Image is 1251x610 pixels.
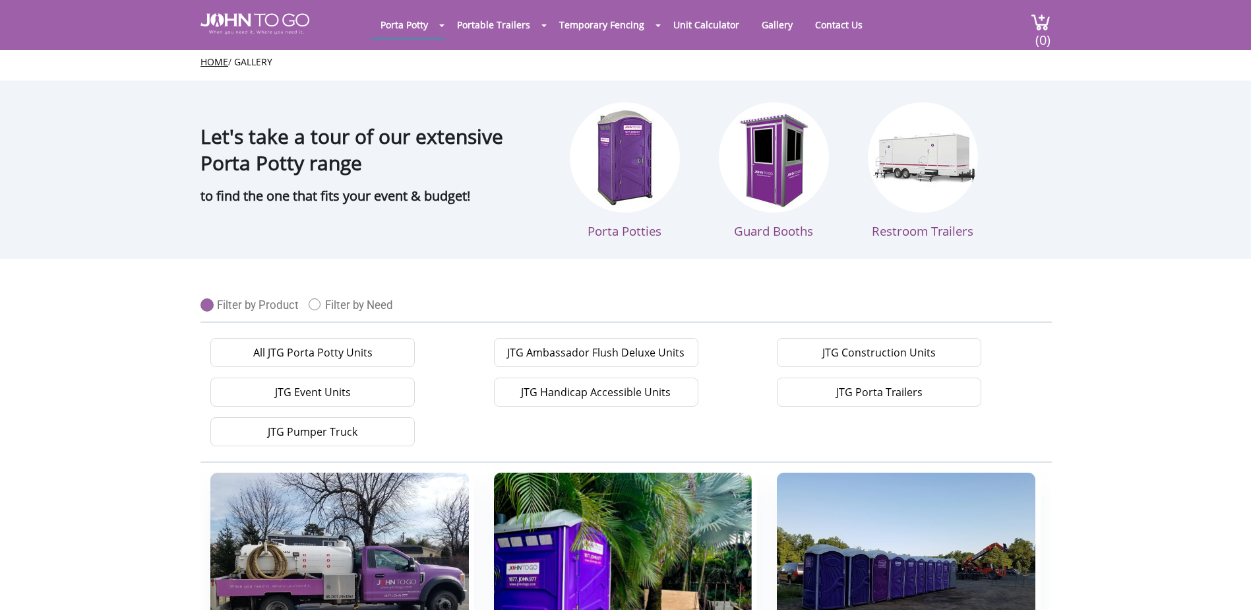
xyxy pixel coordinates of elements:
a: Gallery [752,12,803,38]
a: Filter by Need [309,292,403,312]
a: Temporary Fencing [549,12,654,38]
a: JTG Ambassador Flush Deluxe Units [494,338,698,367]
span: Porta Potties [588,222,661,239]
a: Porta Potties [570,102,680,239]
a: JTG Handicap Accessible Units [494,378,698,407]
ul: / [200,55,1051,69]
a: JTG Construction Units [777,338,981,367]
a: All JTG Porta Potty Units [210,338,415,367]
a: Porta Potty [371,12,438,38]
span: (0) [1035,20,1051,49]
a: JTG Porta Trailers [777,378,981,407]
span: Restroom Trailers [872,222,973,239]
a: Restroom Trailers [868,102,978,239]
img: Guard booths [719,102,829,213]
a: Guard Booths [719,102,829,239]
p: to find the one that fits your event & budget! [200,183,543,209]
a: JTG Pumper Truck [210,417,415,446]
a: Unit Calculator [663,12,749,38]
img: Restroon Trailers [868,102,978,213]
a: Gallery [234,55,272,68]
img: Porta Potties [570,102,680,213]
a: JTG Event Units [210,378,415,407]
img: JOHN to go [200,13,309,34]
a: Portable Trailers [447,12,540,38]
span: Guard Booths [734,222,813,239]
a: Home [200,55,228,68]
img: cart a [1031,13,1051,31]
a: Contact Us [805,12,872,38]
h1: Let's take a tour of our extensive Porta Potty range [200,94,543,176]
a: Filter by Product [200,292,309,312]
